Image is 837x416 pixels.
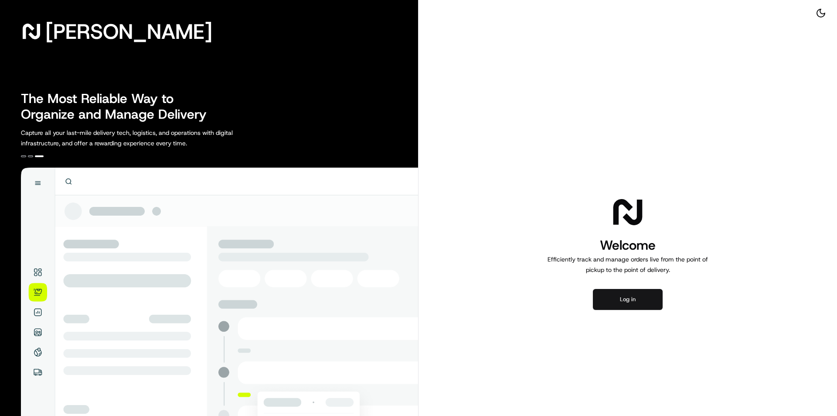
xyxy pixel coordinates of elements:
[45,23,212,40] span: [PERSON_NAME]
[21,91,216,122] h2: The Most Reliable Way to Organize and Manage Delivery
[544,254,711,275] p: Efficiently track and manage orders live from the point of pickup to the point of delivery.
[21,127,272,148] p: Capture all your last-mile delivery tech, logistics, and operations with digital infrastructure, ...
[593,289,663,310] button: Log in
[544,237,711,254] h1: Welcome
